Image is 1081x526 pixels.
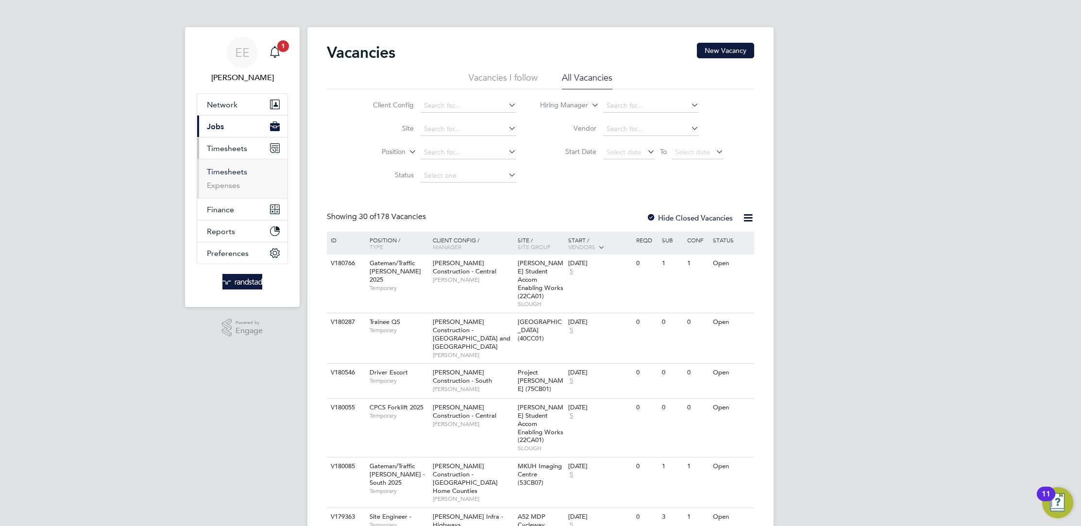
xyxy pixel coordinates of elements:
label: Position [350,147,405,157]
div: Showing [327,212,428,222]
span: 5 [568,377,574,385]
a: Powered byEngage [222,319,263,337]
span: Select date [607,148,642,156]
button: Finance [197,199,287,220]
span: Reports [207,227,235,236]
span: 178 Vacancies [359,212,426,221]
span: Engage [236,327,263,335]
span: [GEOGRAPHIC_DATA] (40CC01) [518,318,562,342]
span: Site Group [518,243,551,251]
input: Select one [421,169,516,183]
div: 0 [659,313,685,331]
span: 5 [568,326,574,335]
div: Timesheets [197,159,287,198]
span: CPCS Forklift 2025 [370,403,423,411]
div: Open [710,255,753,272]
div: 0 [634,508,659,526]
div: Sub [659,232,685,248]
div: V180287 [328,313,362,331]
a: Go to home page [197,274,288,289]
a: Expenses [207,181,240,190]
label: Hide Closed Vacancies [646,213,733,222]
input: Search for... [421,99,516,113]
span: Temporary [370,284,428,292]
div: Open [710,458,753,475]
span: [PERSON_NAME] [433,351,513,359]
div: V180766 [328,255,362,272]
h2: Vacancies [327,43,395,62]
img: randstad-logo-retina.png [222,274,263,289]
span: 30 of [359,212,376,221]
div: Position / [362,232,430,255]
div: 1 [659,458,685,475]
div: Open [710,313,753,331]
a: 1 [265,37,285,68]
span: Finance [207,205,234,214]
div: Reqd [634,232,659,248]
div: Start / [566,232,634,256]
div: [DATE] [568,404,631,412]
div: Conf [685,232,710,248]
button: Network [197,94,287,115]
span: [PERSON_NAME] Construction - [GEOGRAPHIC_DATA] and [GEOGRAPHIC_DATA] [433,318,510,351]
span: 1 [277,40,289,52]
span: [PERSON_NAME] Construction - Central [433,259,496,275]
span: [PERSON_NAME] Student Accom Enabling Works (22CA01) [518,403,563,444]
label: Site [358,124,414,133]
div: Site / [515,232,566,255]
label: Hiring Manager [532,101,588,110]
div: ID [328,232,362,248]
div: Open [710,364,753,382]
div: 0 [659,364,685,382]
span: Gateman/Traffic [PERSON_NAME] 2025 [370,259,421,284]
label: Client Config [358,101,414,109]
span: Powered by [236,319,263,327]
span: Project [PERSON_NAME] (75CB01) [518,368,563,393]
div: V179363 [328,508,362,526]
span: [PERSON_NAME] [433,495,513,503]
span: Jobs [207,122,224,131]
span: EE [235,46,250,59]
div: V180085 [328,458,362,475]
span: To [657,145,670,158]
div: Status [710,232,753,248]
input: Search for... [421,122,516,136]
span: Elliott Ebanks [197,72,288,84]
li: All Vacancies [562,72,612,89]
div: 11 [1042,494,1050,507]
span: Temporary [370,487,428,495]
button: Reports [197,221,287,242]
span: Temporary [370,412,428,420]
span: Site Engineer - [370,512,411,521]
div: 0 [659,399,685,417]
span: Trainee QS [370,318,400,326]
span: [PERSON_NAME] [433,276,513,284]
button: Preferences [197,242,287,264]
div: 0 [634,313,659,331]
input: Search for... [603,122,699,136]
label: Status [358,170,414,179]
span: SLOUGH [518,300,564,308]
span: 5 [568,471,574,479]
span: Select date [675,148,710,156]
span: Gateman/Traffic [PERSON_NAME] - South 2025 [370,462,425,487]
span: Preferences [207,249,249,258]
div: Client Config / [430,232,515,255]
button: New Vacancy [697,43,754,58]
div: [DATE] [568,318,631,326]
div: [DATE] [568,259,631,268]
span: Temporary [370,326,428,334]
span: MKUH Imaging Centre (53CB07) [518,462,562,487]
span: [PERSON_NAME] Construction - South [433,368,492,385]
div: 0 [685,364,710,382]
button: Jobs [197,116,287,137]
div: V180055 [328,399,362,417]
span: [PERSON_NAME] [433,385,513,393]
button: Open Resource Center, 11 new notifications [1042,487,1073,518]
div: 0 [634,399,659,417]
span: 5 [568,412,574,420]
span: [PERSON_NAME] Construction - [GEOGRAPHIC_DATA] Home Counties [433,462,498,495]
li: Vacancies I follow [469,72,538,89]
nav: Main navigation [185,27,300,307]
div: 3 [659,508,685,526]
